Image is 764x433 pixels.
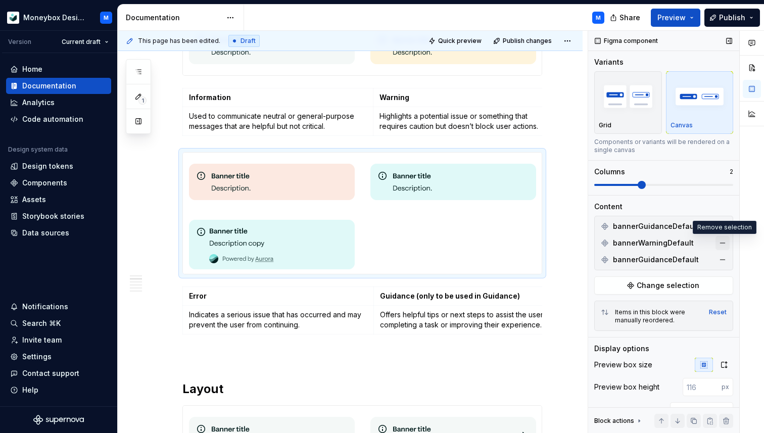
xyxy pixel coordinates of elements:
[182,381,542,397] h2: Layout
[22,81,76,91] div: Documentation
[126,13,221,23] div: Documentation
[6,208,111,224] a: Storybook stories
[684,402,733,420] input: Auto
[671,78,729,115] img: placeholder
[597,235,731,251] div: bannerWarningDefault
[666,71,734,134] button: placeholderCanvas
[241,37,256,45] span: Draft
[6,349,111,365] a: Settings
[2,7,115,28] button: Moneybox Design SystemM
[7,12,19,24] img: 9de6ca4a-8ec4-4eed-b9a2-3d312393a40a.png
[22,228,69,238] div: Data sources
[596,14,601,22] div: M
[22,385,38,395] div: Help
[597,218,731,234] div: bannerGuidanceDefault
[22,161,73,171] div: Design tokens
[637,280,699,291] span: Change selection
[597,252,731,268] div: bannerGuidanceDefault
[6,299,111,315] button: Notifications
[189,310,367,330] p: Indicates a serious issue that has occurred and may prevent the user from continuing.
[594,417,634,425] div: Block actions
[22,302,68,312] div: Notifications
[6,315,111,331] button: Search ⌘K
[6,365,111,381] button: Contact support
[657,13,686,23] span: Preview
[22,352,52,362] div: Settings
[709,308,727,316] button: Reset
[6,175,111,191] a: Components
[613,238,694,248] span: bannerWarningDefault
[722,383,729,391] p: px
[189,111,367,131] p: Used to communicate neutral or general-purpose messages that are helpful but not critical.
[8,146,68,154] div: Design system data
[6,225,111,241] a: Data sources
[189,292,207,300] strong: Error
[22,178,67,188] div: Components
[693,221,756,234] div: Remove selection
[594,360,652,370] div: Preview box size
[6,191,111,208] a: Assets
[683,378,722,396] input: 116
[490,34,556,48] button: Publish changes
[57,35,113,49] button: Current draft
[6,332,111,348] a: Invite team
[594,414,643,428] div: Block actions
[599,78,657,115] img: placeholder
[379,93,409,102] strong: Warning
[6,111,111,127] a: Code automation
[594,167,625,177] div: Columns
[615,308,703,324] div: Items in this block were manually reordered.
[22,318,61,328] div: Search ⌘K
[594,276,733,295] button: Change selection
[594,202,623,212] div: Content
[594,344,649,354] div: Display options
[6,382,111,398] button: Help
[619,13,640,23] span: Share
[138,37,220,45] span: This page has been edited.
[6,94,111,111] a: Analytics
[62,38,101,46] span: Current draft
[425,34,486,48] button: Quick preview
[22,195,46,205] div: Assets
[594,71,662,134] button: placeholderGrid
[104,14,109,22] div: M
[8,38,31,46] div: Version
[438,37,482,45] span: Quick preview
[22,368,79,378] div: Contact support
[22,211,84,221] div: Storybook stories
[704,9,760,27] button: Publish
[599,121,611,129] p: Grid
[189,93,231,102] strong: Information
[6,61,111,77] a: Home
[730,168,733,176] p: 2
[613,255,699,265] span: bannerGuidanceDefault
[594,382,659,392] div: Preview box height
[380,292,520,300] strong: Guidance (only to be used in Guidance)
[379,111,558,131] p: Highlights a potential issue or something that requires caution but doesn’t block user actions.
[23,13,88,23] div: Moneybox Design System
[605,9,647,27] button: Share
[6,78,111,94] a: Documentation
[613,221,699,231] span: bannerGuidanceDefault
[594,57,624,67] div: Variants
[651,9,700,27] button: Preview
[380,310,558,330] p: Offers helpful tips or next steps to assist the user in completing a task or improving their expe...
[594,138,733,154] div: Components or variants will be rendered on a single canvas
[22,64,42,74] div: Home
[594,406,664,416] div: Preview background
[503,37,552,45] span: Publish changes
[138,97,147,105] span: 1
[671,121,693,129] p: Canvas
[22,335,62,345] div: Invite team
[6,158,111,174] a: Design tokens
[33,415,84,425] svg: Supernova Logo
[719,13,745,23] span: Publish
[22,114,83,124] div: Code automation
[22,98,55,108] div: Analytics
